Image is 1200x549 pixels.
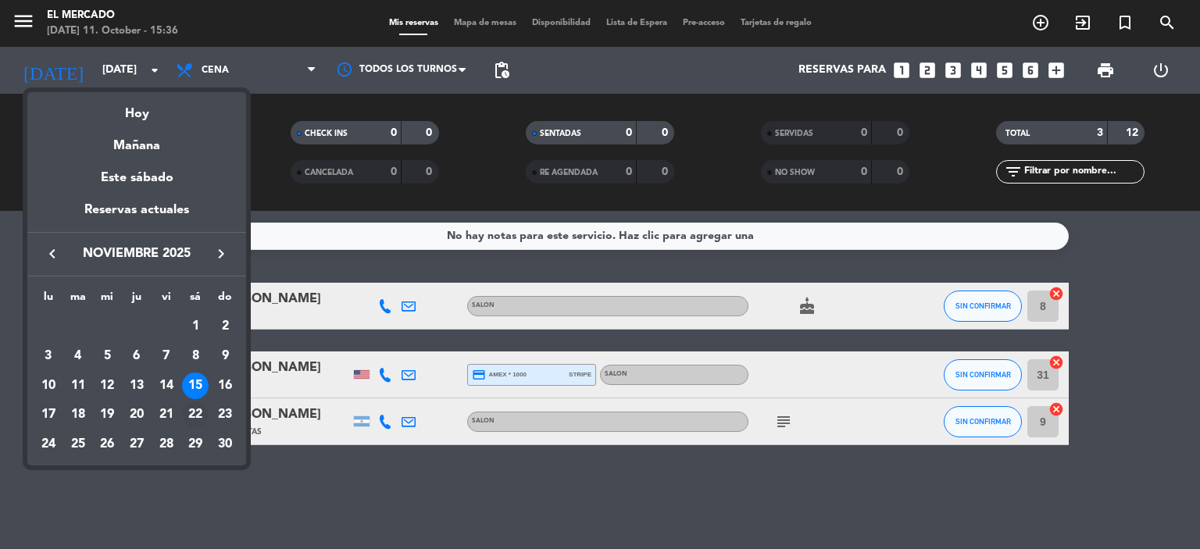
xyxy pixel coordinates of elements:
td: 13 de noviembre de 2025 [122,371,152,401]
div: 5 [94,343,120,369]
td: 22 de noviembre de 2025 [181,400,211,430]
div: 17 [35,401,62,428]
td: 3 de noviembre de 2025 [34,341,63,371]
div: 7 [153,343,180,369]
div: 3 [35,343,62,369]
td: 1 de noviembre de 2025 [181,312,211,341]
div: 26 [94,431,120,458]
div: 29 [182,431,209,458]
td: 17 de noviembre de 2025 [34,400,63,430]
td: 24 de noviembre de 2025 [34,430,63,459]
div: 8 [182,343,209,369]
div: 13 [123,373,150,399]
td: 16 de noviembre de 2025 [210,371,240,401]
div: 23 [212,401,238,428]
div: 2 [212,313,238,340]
td: 8 de noviembre de 2025 [181,341,211,371]
div: Mañana [27,124,246,156]
th: sábado [181,288,211,312]
div: 12 [94,373,120,399]
div: 22 [182,401,209,428]
td: 18 de noviembre de 2025 [63,400,93,430]
td: 14 de noviembre de 2025 [152,371,181,401]
div: 1 [182,313,209,340]
th: lunes [34,288,63,312]
td: 9 de noviembre de 2025 [210,341,240,371]
th: miércoles [92,288,122,312]
td: 15 de noviembre de 2025 [181,371,211,401]
div: 25 [65,431,91,458]
div: 9 [212,343,238,369]
td: 27 de noviembre de 2025 [122,430,152,459]
div: Este sábado [27,156,246,200]
div: 16 [212,373,238,399]
div: 19 [94,401,120,428]
td: 26 de noviembre de 2025 [92,430,122,459]
div: 15 [182,373,209,399]
td: 2 de noviembre de 2025 [210,312,240,341]
td: 11 de noviembre de 2025 [63,371,93,401]
i: keyboard_arrow_right [212,244,230,263]
div: 20 [123,401,150,428]
button: keyboard_arrow_right [207,244,235,264]
td: 10 de noviembre de 2025 [34,371,63,401]
div: 27 [123,431,150,458]
td: 29 de noviembre de 2025 [181,430,211,459]
div: 6 [123,343,150,369]
td: 25 de noviembre de 2025 [63,430,93,459]
td: 5 de noviembre de 2025 [92,341,122,371]
div: 30 [212,431,238,458]
div: Hoy [27,92,246,124]
button: keyboard_arrow_left [38,244,66,264]
div: 18 [65,401,91,428]
td: 30 de noviembre de 2025 [210,430,240,459]
div: 28 [153,431,180,458]
div: 21 [153,401,180,428]
td: 7 de noviembre de 2025 [152,341,181,371]
span: noviembre 2025 [66,244,207,264]
td: 6 de noviembre de 2025 [122,341,152,371]
td: 28 de noviembre de 2025 [152,430,181,459]
div: 11 [65,373,91,399]
td: 12 de noviembre de 2025 [92,371,122,401]
td: 21 de noviembre de 2025 [152,400,181,430]
div: 10 [35,373,62,399]
th: martes [63,288,93,312]
div: Reservas actuales [27,200,246,232]
td: 19 de noviembre de 2025 [92,400,122,430]
div: 24 [35,431,62,458]
div: 14 [153,373,180,399]
i: keyboard_arrow_left [43,244,62,263]
td: 4 de noviembre de 2025 [63,341,93,371]
th: jueves [122,288,152,312]
td: 23 de noviembre de 2025 [210,400,240,430]
td: 20 de noviembre de 2025 [122,400,152,430]
th: domingo [210,288,240,312]
th: viernes [152,288,181,312]
div: 4 [65,343,91,369]
td: NOV. [34,312,181,341]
